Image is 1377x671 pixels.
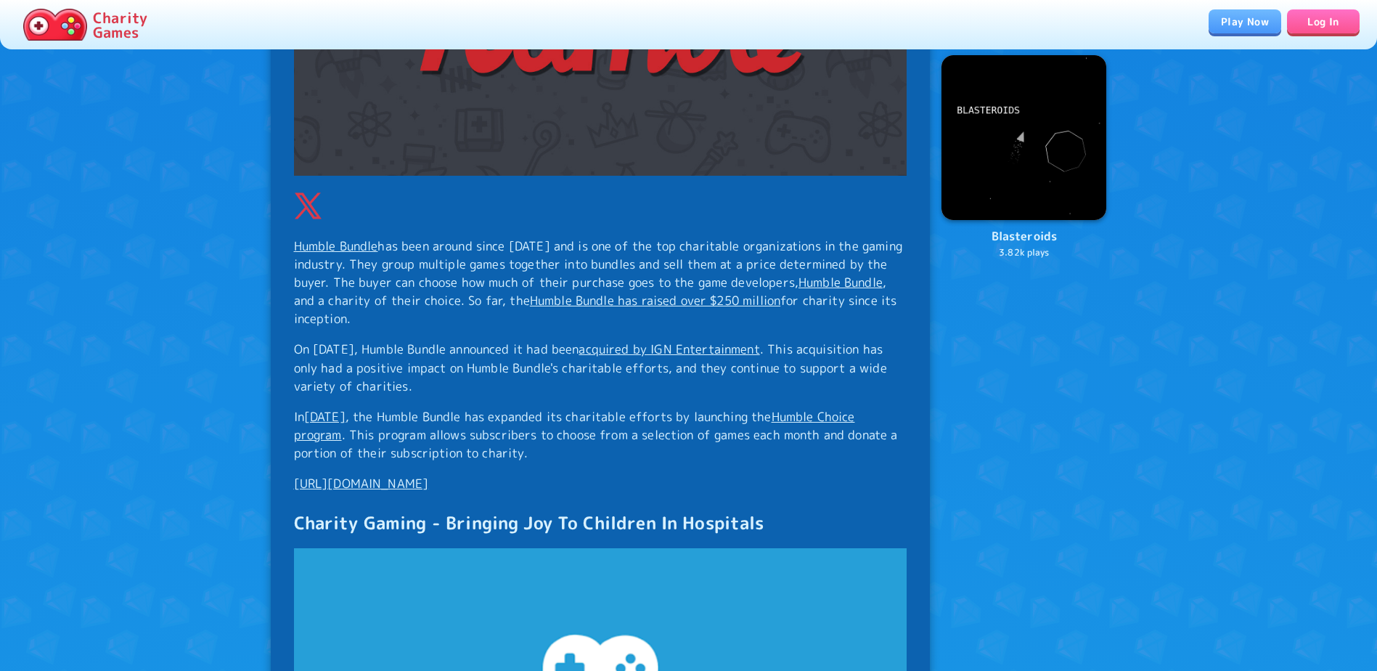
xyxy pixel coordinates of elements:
[294,407,907,463] p: In , the Humble Bundle has expanded its charitable efforts by launching the . This program allows...
[1287,9,1360,33] a: Log In
[17,6,153,44] a: Charity Games
[294,475,429,492] a: [URL][DOMAIN_NAME]
[530,292,780,309] a: Humble Bundle has raised over $250 million
[1209,9,1281,33] a: Play Now
[941,55,1106,220] img: Logo
[941,227,1106,246] p: Blasteroids
[304,408,346,425] a: [DATE]
[294,192,322,219] img: twitter-logo
[294,237,907,328] p: has been around since [DATE] and is one of the top charitable organizations in the gaming industr...
[941,246,1106,260] p: 3.82k plays
[579,341,759,357] a: acquired by IGN Entertainment
[93,10,147,39] p: Charity Games
[941,55,1106,260] a: LogoBlasteroids3.82k plays
[294,237,378,254] a: Humble Bundle
[294,340,907,395] p: On [DATE], Humble Bundle announced it had been . This acquisition has only had a positive impact ...
[798,274,883,290] a: Humble Bundle
[294,510,907,536] h3: Charity Gaming - Bringing Joy To Children In Hospitals
[23,9,87,41] img: Charity.Games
